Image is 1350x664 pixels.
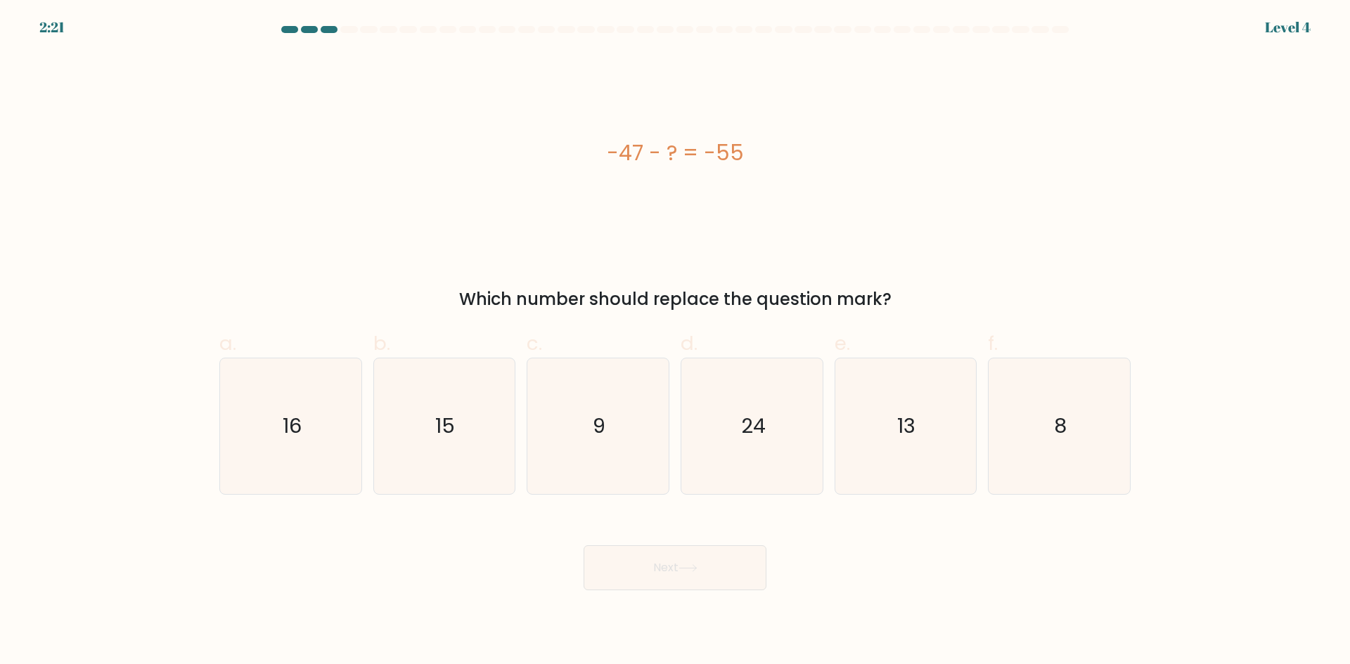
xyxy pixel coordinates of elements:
text: 15 [436,412,456,440]
span: e. [835,330,850,357]
text: 16 [283,412,302,440]
text: 24 [741,412,766,440]
span: f. [988,330,998,357]
text: 9 [593,412,606,440]
text: 8 [1055,412,1067,440]
div: Level 4 [1265,17,1311,38]
div: Which number should replace the question mark? [228,287,1122,312]
text: 13 [898,412,916,440]
div: -47 - ? = -55 [219,137,1131,169]
span: b. [373,330,390,357]
span: d. [681,330,697,357]
span: a. [219,330,236,357]
span: c. [527,330,542,357]
div: 2:21 [39,17,65,38]
button: Next [584,545,766,590]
